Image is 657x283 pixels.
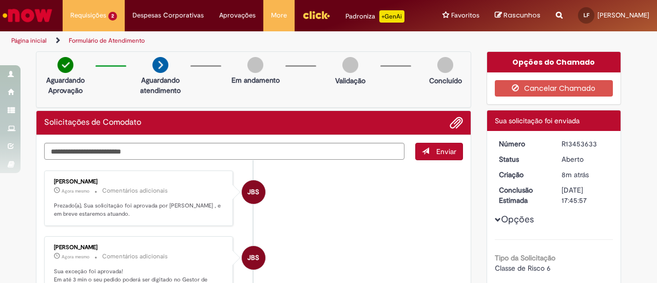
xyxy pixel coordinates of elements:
span: LF [584,12,589,18]
span: Sua solicitação foi enviada [495,116,579,125]
span: Despesas Corporativas [132,10,204,21]
a: Página inicial [11,36,47,45]
p: Aguardando Aprovação [41,75,90,96]
div: [PERSON_NAME] [54,179,225,185]
time: 27/08/2025 16:38:15 [562,170,589,179]
img: img-circle-grey.png [342,57,358,73]
div: [PERSON_NAME] [54,244,225,251]
span: Favoritos [451,10,479,21]
img: img-circle-grey.png [247,57,263,73]
span: Requisições [70,10,106,21]
span: Rascunhos [504,10,540,20]
h2: Solicitações de Comodato Histórico de tíquete [44,118,141,127]
img: ServiceNow [1,5,54,26]
img: arrow-next.png [152,57,168,73]
textarea: Digite sua mensagem aqui... [44,143,404,160]
div: Jacqueline Batista Shiota [242,180,265,204]
img: click_logo_yellow_360x200.png [302,7,330,23]
button: Enviar [415,143,463,160]
dt: Criação [491,169,554,180]
span: 2 [108,12,117,21]
time: 27/08/2025 16:45:57 [62,188,89,194]
dt: Conclusão Estimada [491,185,554,205]
small: Comentários adicionais [102,186,168,195]
p: Prezado(a), Sua solicitação foi aprovada por [PERSON_NAME] , e em breve estaremos atuando. [54,202,225,218]
time: 27/08/2025 16:45:47 [62,254,89,260]
p: Validação [335,76,365,86]
div: Jacqueline Batista Shiota [242,246,265,270]
span: [PERSON_NAME] [597,11,649,20]
span: Enviar [436,147,456,156]
div: [DATE] 17:45:57 [562,185,609,205]
span: Agora mesmo [62,188,89,194]
dt: Número [491,139,554,149]
p: Aguardando atendimento [136,75,185,96]
p: Em andamento [231,75,280,85]
span: Aprovações [219,10,256,21]
a: Formulário de Atendimento [69,36,145,45]
p: Concluído [429,76,462,86]
span: JBS [247,180,259,204]
ul: Trilhas de página [8,31,430,50]
div: R13453633 [562,139,609,149]
span: Agora mesmo [62,254,89,260]
div: Padroniza [345,10,404,23]
img: img-circle-grey.png [437,57,453,73]
button: Adicionar anexos [450,116,463,129]
span: JBS [247,246,259,270]
p: +GenAi [379,10,404,23]
small: Comentários adicionais [102,252,168,261]
a: Rascunhos [495,11,540,21]
span: Classe de Risco 6 [495,263,551,273]
dt: Status [491,154,554,164]
span: 8m atrás [562,170,589,179]
img: check-circle-green.png [57,57,73,73]
div: 27/08/2025 16:38:15 [562,169,609,180]
div: Opções do Chamado [487,52,621,72]
span: More [271,10,287,21]
div: Aberto [562,154,609,164]
button: Cancelar Chamado [495,80,613,97]
b: Tipo da Solicitação [495,253,555,262]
